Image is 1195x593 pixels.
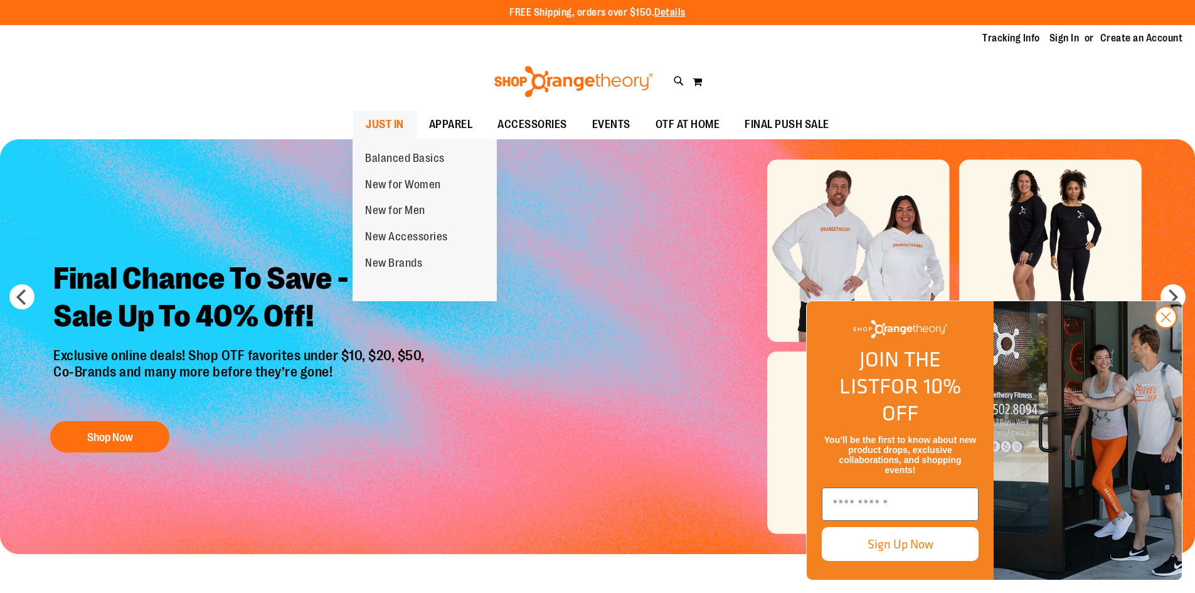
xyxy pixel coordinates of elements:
[353,110,417,139] a: JUST IN
[44,348,437,409] p: Exclusive online deals! Shop OTF favorites under $10, $20, $50, Co-Brands and many more before th...
[509,6,686,20] p: FREE Shipping, orders over $150.
[353,139,497,302] ul: JUST IN
[654,7,686,18] a: Details
[429,110,473,139] span: APPAREL
[794,288,1195,593] div: FLYOUT Form
[879,370,961,429] span: FOR 10% OFF
[1160,284,1186,309] button: next
[44,250,437,348] h2: Final Chance To Save - Sale Up To 40% Off!
[1049,31,1080,45] a: Sign In
[732,110,842,139] a: FINAL PUSH SALE
[580,110,643,139] a: EVENTS
[592,110,630,139] span: EVENTS
[9,284,35,309] button: prev
[50,421,169,452] button: Shop Now
[353,198,438,224] a: New for Men
[365,230,448,246] span: New Accessories
[353,250,435,277] a: New Brands
[353,172,454,198] a: New for Women
[497,110,567,139] span: ACCESSORIES
[643,110,733,139] a: OTF AT HOME
[745,110,829,139] span: FINAL PUSH SALE
[656,110,720,139] span: OTF AT HOME
[1100,31,1183,45] a: Create an Account
[822,488,979,521] input: Enter email
[839,343,941,402] span: JOIN THE LIST
[994,301,1182,580] img: Shop Orangtheory
[417,110,486,139] a: APPAREL
[353,224,460,250] a: New Accessories
[365,204,425,220] span: New for Men
[853,320,947,338] img: Shop Orangetheory
[365,257,422,272] span: New Brands
[822,527,979,561] button: Sign Up Now
[353,146,457,172] a: Balanced Basics
[492,66,655,97] img: Shop Orangetheory
[44,250,437,459] a: Final Chance To Save -Sale Up To 40% Off! Exclusive online deals! Shop OTF favorites under $10, $...
[485,110,580,139] a: ACCESSORIES
[982,31,1040,45] a: Tracking Info
[824,435,976,475] span: You’ll be the first to know about new product drops, exclusive collaborations, and shopping events!
[1154,306,1177,329] button: Close dialog
[365,178,441,194] span: New for Women
[365,152,445,168] span: Balanced Basics
[366,110,404,139] span: JUST IN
